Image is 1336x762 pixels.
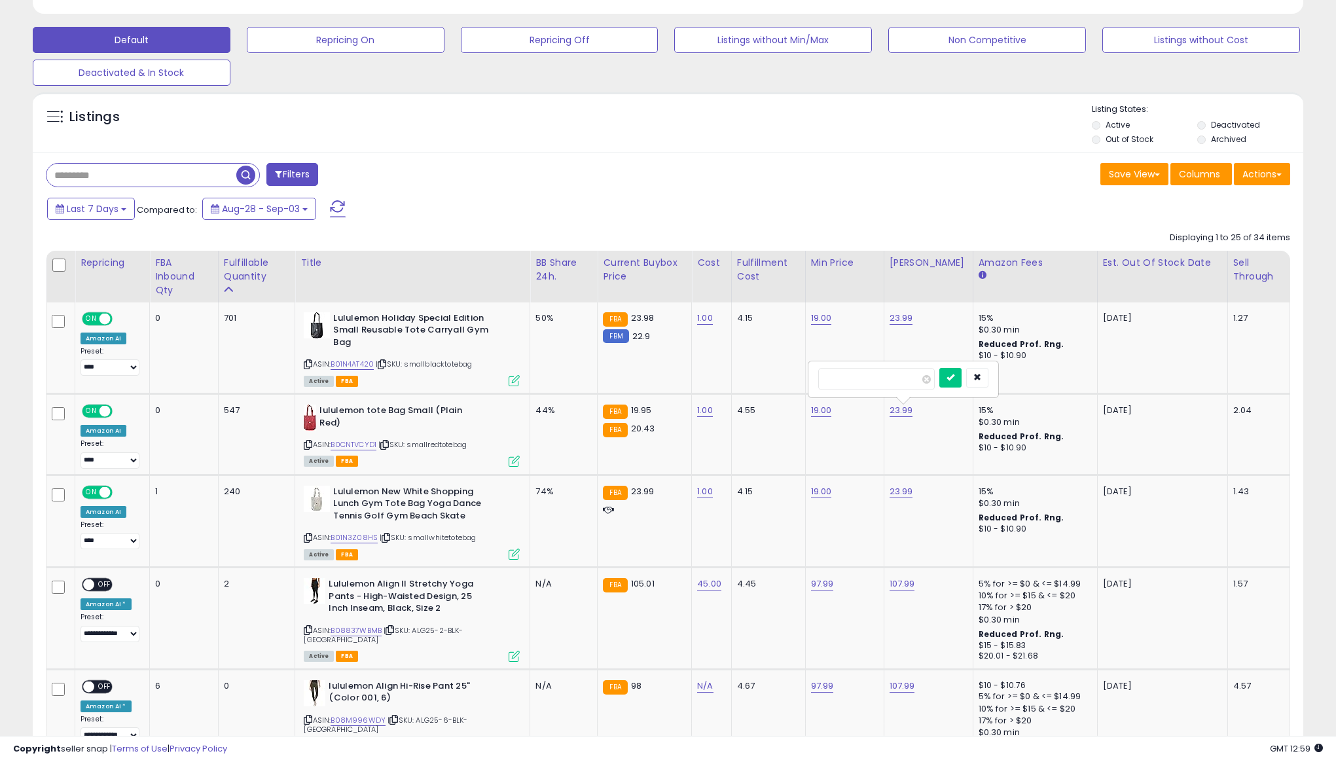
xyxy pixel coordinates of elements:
[336,376,358,387] span: FBA
[81,613,139,642] div: Preset:
[631,404,652,416] span: 19.95
[1106,119,1130,130] label: Active
[247,27,444,53] button: Repricing On
[1233,405,1280,416] div: 2.04
[224,486,285,498] div: 240
[81,598,132,610] div: Amazon AI *
[155,486,208,498] div: 1
[979,498,1087,509] div: $0.30 min
[224,405,285,416] div: 547
[979,590,1087,602] div: 10% for >= $15 & <= $20
[304,578,520,661] div: ASIN:
[94,579,115,590] span: OFF
[697,256,726,270] div: Cost
[535,486,587,498] div: 74%
[979,602,1087,613] div: 17% for > $20
[979,405,1087,416] div: 15%
[304,405,316,431] img: 41iTj6KP04L._SL40_.jpg
[111,406,132,417] span: OFF
[333,312,492,352] b: Lululemon Holiday Special Edition Small Reusable Tote Carryall Gym Bag
[1270,742,1323,755] span: 2025-09-11 12:59 GMT
[155,405,208,416] div: 0
[137,204,197,216] span: Compared to:
[33,27,230,53] button: Default
[81,506,126,518] div: Amazon AI
[603,256,686,283] div: Current Buybox Price
[1233,486,1280,498] div: 1.43
[737,578,795,590] div: 4.45
[979,443,1087,454] div: $10 - $10.90
[112,742,168,755] a: Terms of Use
[890,577,915,590] a: 107.99
[737,405,795,416] div: 4.55
[304,625,463,645] span: | SKU: ALG25-2-BLK-[GEOGRAPHIC_DATA]
[224,256,290,283] div: Fulfillable Quantity
[535,680,587,692] div: N/A
[81,520,139,550] div: Preset:
[979,703,1087,715] div: 10% for >= $15 & <= $20
[81,333,126,344] div: Amazon AI
[890,485,913,498] a: 23.99
[329,680,488,708] b: lululemon Align Hi-Rise Pant 25" (Color 001, 6)
[1170,232,1290,244] div: Displaying 1 to 25 of 34 items
[1211,119,1260,130] label: Deactivated
[304,312,520,385] div: ASIN:
[336,549,358,560] span: FBA
[979,524,1087,535] div: $10 - $10.90
[155,256,213,297] div: FBA inbound Qty
[304,486,520,558] div: ASIN:
[336,456,358,467] span: FBA
[737,256,800,283] div: Fulfillment Cost
[13,743,227,755] div: seller snap | |
[266,163,317,186] button: Filters
[155,680,208,692] div: 6
[632,330,651,342] span: 22.9
[737,680,795,692] div: 4.67
[811,256,878,270] div: Min Price
[170,742,227,755] a: Privacy Policy
[603,329,628,343] small: FBM
[535,405,587,416] div: 44%
[304,376,334,387] span: All listings currently available for purchase on Amazon
[631,485,655,498] span: 23.99
[979,338,1064,350] b: Reduced Prof. Rng.
[111,486,132,498] span: OFF
[631,312,655,324] span: 23.98
[331,532,378,543] a: B01N3Z08HS
[1103,578,1218,590] p: [DATE]
[979,270,986,281] small: Amazon Fees.
[811,577,834,590] a: 97.99
[155,312,208,324] div: 0
[1233,680,1280,692] div: 4.57
[83,486,99,498] span: ON
[979,628,1064,640] b: Reduced Prof. Rng.
[333,486,492,526] b: Lululemon New White Shopping Lunch Gym Tote Bag Yoga Dance Tennis Golf Gym Beach Skate
[69,108,120,126] h5: Listings
[1103,486,1218,498] p: [DATE]
[94,681,115,692] span: OFF
[890,256,967,270] div: [PERSON_NAME]
[737,486,795,498] div: 4.15
[603,680,627,695] small: FBA
[631,577,655,590] span: 105.01
[979,431,1064,442] b: Reduced Prof. Rng.
[224,578,285,590] div: 2
[155,578,208,590] div: 0
[631,680,641,692] span: 98
[304,651,334,662] span: All listings currently available for purchase on Amazon
[1102,27,1300,53] button: Listings without Cost
[603,312,627,327] small: FBA
[890,404,913,417] a: 23.99
[603,405,627,419] small: FBA
[697,485,713,498] a: 1.00
[697,577,721,590] a: 45.00
[1233,256,1284,283] div: Sell Through
[1092,103,1303,116] p: Listing States:
[329,578,488,618] b: Lululemon Align II Stretchy Yoga Pants - High-Waisted Design, 25 Inch Inseam, Black, Size 2
[890,312,913,325] a: 23.99
[697,404,713,417] a: 1.00
[979,715,1087,727] div: 17% for > $20
[674,27,872,53] button: Listings without Min/Max
[1103,405,1218,416] p: [DATE]
[224,312,285,324] div: 701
